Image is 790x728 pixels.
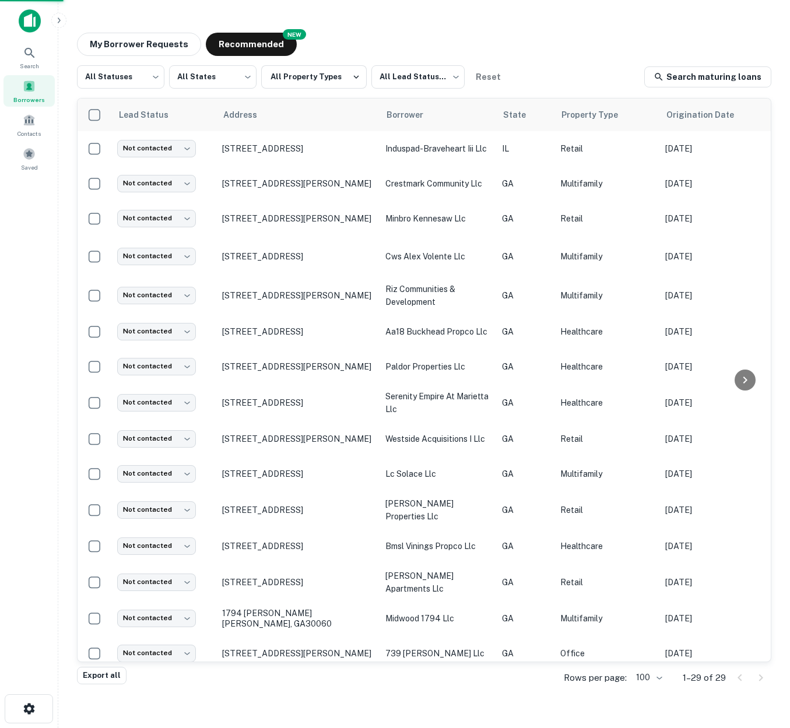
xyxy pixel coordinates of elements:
[502,289,549,302] p: GA
[20,61,39,71] span: Search
[117,175,196,192] div: Not contacted
[117,501,196,518] div: Not contacted
[560,250,654,263] p: Multifamily
[665,325,764,338] p: [DATE]
[560,576,654,589] p: Retail
[169,62,257,92] div: All States
[502,142,549,155] p: IL
[502,647,549,660] p: GA
[560,212,654,225] p: Retail
[385,390,490,416] p: serenity empire at marietta llc
[665,576,764,589] p: [DATE]
[380,99,496,131] th: Borrower
[13,95,45,104] span: Borrowers
[644,66,771,87] a: Search maturing loans
[502,467,549,480] p: GA
[665,396,764,409] p: [DATE]
[665,504,764,516] p: [DATE]
[560,142,654,155] p: Retail
[502,432,549,445] p: GA
[222,648,374,659] p: [STREET_ADDRESS][PERSON_NAME]
[385,250,490,263] p: cws alex volente llc
[503,108,541,122] span: State
[385,212,490,225] p: minbro kennesaw llc
[502,177,549,190] p: GA
[560,289,654,302] p: Multifamily
[222,541,374,551] p: [STREET_ADDRESS]
[222,143,374,154] p: [STREET_ADDRESS]
[385,177,490,190] p: crestmark community llc
[560,504,654,516] p: Retail
[19,9,41,33] img: capitalize-icon.png
[665,177,764,190] p: [DATE]
[385,540,490,553] p: bmsl vinings propco llc
[3,41,55,73] a: Search
[117,358,196,375] div: Not contacted
[665,467,764,480] p: [DATE]
[77,33,201,56] button: My Borrower Requests
[3,143,55,174] a: Saved
[665,432,764,445] p: [DATE]
[117,394,196,411] div: Not contacted
[554,99,659,131] th: Property Type
[469,65,507,89] button: Reset
[3,109,55,140] a: Contacts
[560,177,654,190] p: Multifamily
[560,325,654,338] p: Healthcare
[561,108,633,122] span: Property Type
[385,432,490,445] p: westside acquisitions i llc
[385,612,490,625] p: midwood 1794 llc
[385,569,490,595] p: [PERSON_NAME] apartments llc
[665,212,764,225] p: [DATE]
[117,645,196,662] div: Not contacted
[283,29,306,40] div: NEW
[560,360,654,373] p: Healthcare
[371,62,465,92] div: All Lead Statuses
[502,504,549,516] p: GA
[502,540,549,553] p: GA
[223,108,272,122] span: Address
[665,540,764,553] p: [DATE]
[385,142,490,155] p: induspad-braveheart iii llc
[117,537,196,554] div: Not contacted
[222,398,374,408] p: [STREET_ADDRESS]
[502,576,549,589] p: GA
[385,647,490,660] p: 739 [PERSON_NAME] llc
[222,290,374,301] p: [STREET_ADDRESS][PERSON_NAME]
[385,467,490,480] p: lc solace llc
[385,283,490,308] p: riz communities & development
[560,540,654,553] p: Healthcare
[261,65,367,89] button: All Property Types
[117,287,196,304] div: Not contacted
[631,669,664,686] div: 100
[502,212,549,225] p: GA
[3,75,55,107] a: Borrowers
[502,250,549,263] p: GA
[502,325,549,338] p: GA
[222,213,374,224] p: [STREET_ADDRESS][PERSON_NAME]
[665,289,764,302] p: [DATE]
[117,430,196,447] div: Not contacted
[17,129,41,138] span: Contacts
[665,612,764,625] p: [DATE]
[665,142,764,155] p: [DATE]
[502,360,549,373] p: GA
[560,612,654,625] p: Multifamily
[117,140,196,157] div: Not contacted
[665,360,764,373] p: [DATE]
[77,667,127,684] button: Export all
[117,323,196,340] div: Not contacted
[111,99,216,131] th: Lead Status
[665,250,764,263] p: [DATE]
[659,99,770,131] th: Origination Date
[222,251,374,262] p: [STREET_ADDRESS]
[502,396,549,409] p: GA
[222,577,374,588] p: [STREET_ADDRESS]
[387,108,438,122] span: Borrower
[385,360,490,373] p: paldor properties llc
[560,467,654,480] p: Multifamily
[222,178,374,189] p: [STREET_ADDRESS][PERSON_NAME]
[385,325,490,338] p: aa18 buckhead propco llc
